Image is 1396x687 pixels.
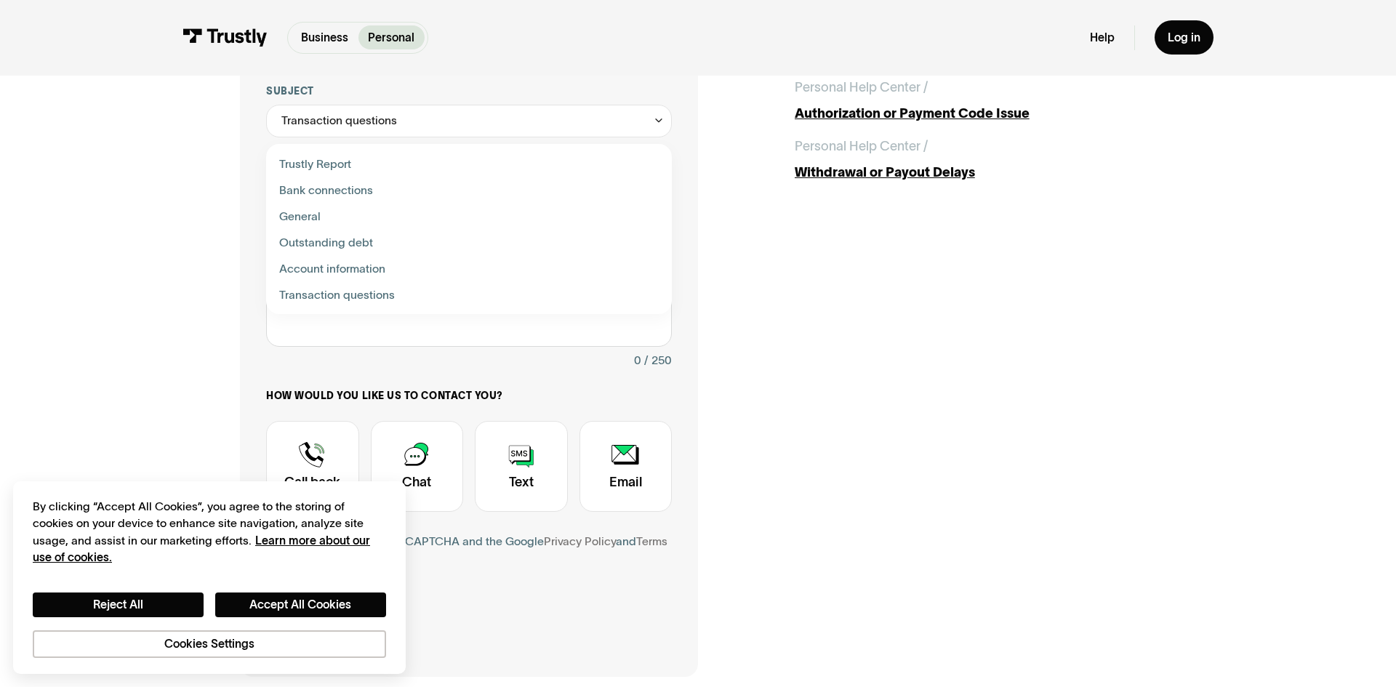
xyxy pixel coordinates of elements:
[634,350,641,370] div: 0
[795,78,1156,124] a: Personal Help Center /Authorization or Payment Code Issue
[1090,31,1115,45] a: Help
[182,28,268,47] img: Trustly Logo
[358,25,425,49] a: Personal
[795,137,1156,182] a: Personal Help Center /Withdrawal or Payout Delays
[266,85,672,98] label: Subject
[279,233,373,252] span: Outstanding debt
[795,78,928,97] div: Personal Help Center /
[279,259,385,278] span: Account information
[1155,20,1214,55] a: Log in
[795,137,928,156] div: Personal Help Center /
[281,111,397,130] div: Transaction questions
[33,592,204,617] button: Reject All
[279,180,373,200] span: Bank connections
[544,535,616,547] a: Privacy Policy
[215,592,386,617] button: Accept All Cookies
[266,137,672,314] nav: Transaction questions
[795,104,1156,124] div: Authorization or Payment Code Issue
[292,25,358,49] a: Business
[279,206,321,226] span: General
[279,154,351,174] span: Trustly Report
[795,163,1156,182] div: Withdrawal or Payout Delays
[266,390,672,403] label: How would you like us to contact you?
[279,285,395,305] span: Transaction questions
[33,498,386,567] div: By clicking “Accept All Cookies”, you agree to the storing of cookies on your device to enhance s...
[266,105,672,137] div: Transaction questions
[1168,31,1200,45] div: Log in
[33,498,386,658] div: Privacy
[301,29,348,47] p: Business
[33,630,386,658] button: Cookies Settings
[368,29,414,47] p: Personal
[644,350,672,370] div: / 250
[266,531,672,571] div: This site is protected by reCAPTCHA and the Google and apply.
[13,481,406,674] div: Cookie banner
